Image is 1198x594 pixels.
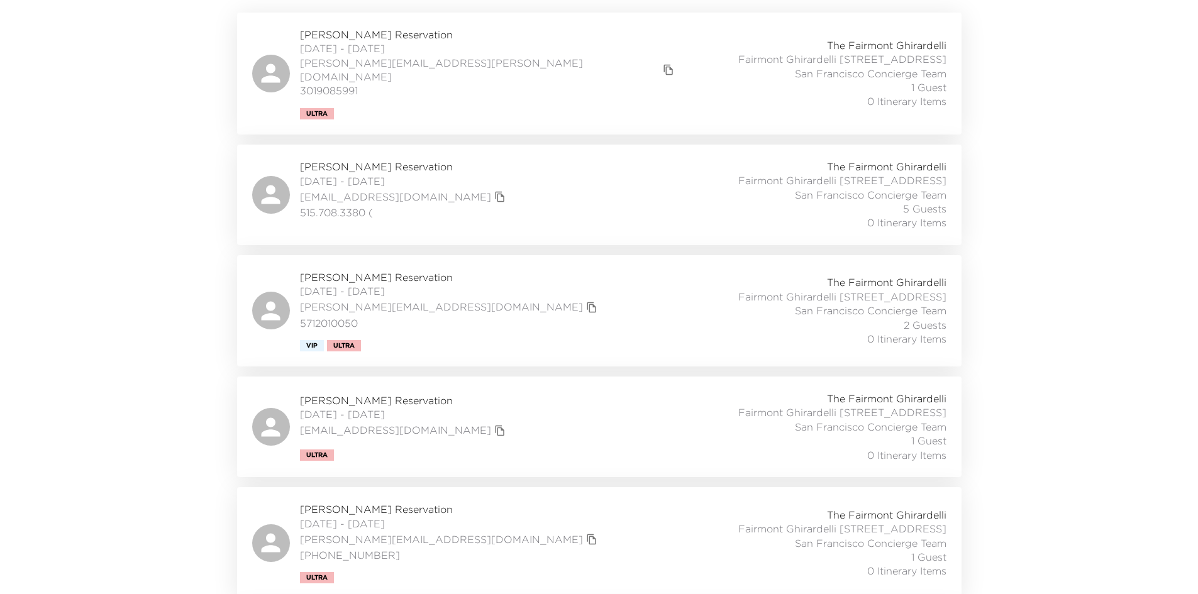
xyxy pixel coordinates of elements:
button: copy primary member email [491,422,509,439]
a: [PERSON_NAME] Reservation[DATE] - [DATE][PERSON_NAME][EMAIL_ADDRESS][DOMAIN_NAME]copy primary mem... [237,255,962,366]
span: The Fairmont Ghirardelli [827,392,946,405]
a: [PERSON_NAME][EMAIL_ADDRESS][DOMAIN_NAME] [300,532,583,546]
span: 3019085991 [300,84,678,97]
span: [PERSON_NAME] Reservation [300,270,601,284]
span: San Francisco Concierge Team [795,420,946,434]
span: [DATE] - [DATE] [300,41,678,55]
span: [DATE] - [DATE] [300,174,509,188]
span: [DATE] - [DATE] [300,407,509,421]
a: [PERSON_NAME] Reservation[DATE] - [DATE][EMAIL_ADDRESS][DOMAIN_NAME]copy primary member email515.... [237,145,962,245]
span: 2 Guests [904,318,946,332]
span: 0 Itinerary Items [867,448,946,462]
a: [EMAIL_ADDRESS][DOMAIN_NAME] [300,190,491,204]
a: [EMAIL_ADDRESS][DOMAIN_NAME] [300,423,491,437]
a: [PERSON_NAME][EMAIL_ADDRESS][PERSON_NAME][DOMAIN_NAME] [300,56,660,84]
span: [PERSON_NAME] Reservation [300,393,509,407]
span: Fairmont Ghirardelli [STREET_ADDRESS] [738,52,946,66]
a: [PERSON_NAME][EMAIL_ADDRESS][DOMAIN_NAME] [300,300,583,314]
span: [PERSON_NAME] Reservation [300,160,509,173]
a: [PERSON_NAME] Reservation[DATE] - [DATE][PERSON_NAME][EMAIL_ADDRESS][PERSON_NAME][DOMAIN_NAME]cop... [237,13,962,135]
span: San Francisco Concierge Team [795,188,946,202]
button: copy primary member email [583,299,601,316]
span: 1 Guest [911,434,946,448]
a: [PERSON_NAME] Reservation[DATE] - [DATE][EMAIL_ADDRESS][DOMAIN_NAME]copy primary member emailUltr... [237,377,962,477]
span: 0 Itinerary Items [867,332,946,346]
span: Ultra [306,574,328,581]
button: copy primary member email [660,61,677,79]
span: Ultra [306,110,328,118]
span: Fairmont Ghirardelli [STREET_ADDRESS] [738,290,946,304]
span: 5 Guests [903,202,946,216]
span: 0 Itinerary Items [867,564,946,578]
button: copy primary member email [583,531,601,548]
span: Vip [306,342,318,349]
span: San Francisco Concierge Team [795,304,946,317]
span: Ultra [306,451,328,459]
span: 1 Guest [911,80,946,94]
span: 515.708.3380 ( [300,206,509,219]
span: The Fairmont Ghirardelli [827,275,946,289]
span: 1 Guest [911,550,946,564]
span: San Francisco Concierge Team [795,67,946,80]
span: The Fairmont Ghirardelli [827,508,946,522]
span: [PERSON_NAME] Reservation [300,28,678,41]
span: Ultra [333,342,355,349]
span: 5712010050 [300,316,601,330]
button: copy primary member email [491,188,509,206]
span: The Fairmont Ghirardelli [827,38,946,52]
span: [DATE] - [DATE] [300,284,601,298]
span: Fairmont Ghirardelli [STREET_ADDRESS] [738,522,946,536]
span: [PHONE_NUMBER] [300,548,601,562]
span: Fairmont Ghirardelli [STREET_ADDRESS] [738,173,946,187]
span: 0 Itinerary Items [867,216,946,229]
span: 0 Itinerary Items [867,94,946,108]
span: [DATE] - [DATE] [300,517,601,531]
span: Fairmont Ghirardelli [STREET_ADDRESS] [738,405,946,419]
span: The Fairmont Ghirardelli [827,160,946,173]
span: [PERSON_NAME] Reservation [300,502,601,516]
span: San Francisco Concierge Team [795,536,946,550]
